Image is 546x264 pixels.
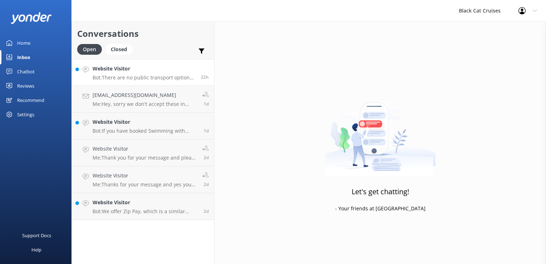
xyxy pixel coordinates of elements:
[17,36,30,50] div: Home
[77,45,105,53] a: Open
[204,155,209,161] span: Sep 06 2025 10:23am (UTC +12:00) Pacific/Auckland
[93,91,197,99] h4: [EMAIL_ADDRESS][DOMAIN_NAME]
[93,118,198,126] h4: Website Visitor
[335,205,426,212] p: - Your friends at [GEOGRAPHIC_DATA]
[72,113,214,140] a: Website VisitorBot:If you have booked Swimming with Dolphins, you will receive an email 48 hours ...
[93,199,198,206] h4: Website Visitor
[17,50,30,64] div: Inbox
[72,140,214,166] a: Website VisitorMe:Thank you for your message and please know we don't offer transport and if you ...
[204,101,209,107] span: Sep 07 2025 10:05am (UTC +12:00) Pacific/Auckland
[93,172,197,180] h4: Website Visitor
[204,208,209,214] span: Sep 06 2025 09:49am (UTC +12:00) Pacific/Auckland
[204,128,209,134] span: Sep 06 2025 08:43pm (UTC +12:00) Pacific/Auckland
[72,59,214,86] a: Website VisitorBot:There are no public transport options from [GEOGRAPHIC_DATA] to [GEOGRAPHIC_DA...
[22,228,51,243] div: Support Docs
[17,79,34,93] div: Reviews
[17,93,44,107] div: Recommend
[93,101,197,107] p: Me: Hey, sorry we don't accept these in [GEOGRAPHIC_DATA] I'm afraid. Hope to see you soon.
[93,181,197,188] p: Me: Thanks for your message and yes your child can be reserved as a spectator on our Swimming wit...
[11,12,52,24] img: yonder-white-logo.png
[17,107,34,122] div: Settings
[201,74,209,80] span: Sep 07 2025 12:37pm (UTC +12:00) Pacific/Auckland
[325,87,436,177] img: artwork of a man stealing a conversation from at giant smartphone
[93,155,197,161] p: Me: Thank you for your message and please know we don't offer transport and if you are staying at...
[93,128,198,134] p: Bot: If you have booked Swimming with Dolphins, you will receive an email 48 hours before your tr...
[93,208,198,215] p: Bot: We offer Zip Pay, which is a similar payment option to Afterpay.
[72,193,214,220] a: Website VisitorBot:We offer Zip Pay, which is a similar payment option to Afterpay.2d
[93,74,195,81] p: Bot: There are no public transport options from [GEOGRAPHIC_DATA] to [GEOGRAPHIC_DATA], but there...
[93,65,195,73] h4: Website Visitor
[72,86,214,113] a: [EMAIL_ADDRESS][DOMAIN_NAME]Me:Hey, sorry we don't accept these in [GEOGRAPHIC_DATA] I'm afraid. ...
[204,181,209,187] span: Sep 06 2025 10:21am (UTC +12:00) Pacific/Auckland
[31,243,41,257] div: Help
[105,45,136,53] a: Closed
[352,186,409,197] h3: Let's get chatting!
[72,166,214,193] a: Website VisitorMe:Thanks for your message and yes your child can be reserved as a spectator on ou...
[105,44,133,55] div: Closed
[93,145,197,153] h4: Website Visitor
[77,27,209,40] h2: Conversations
[77,44,102,55] div: Open
[17,64,35,79] div: Chatbot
